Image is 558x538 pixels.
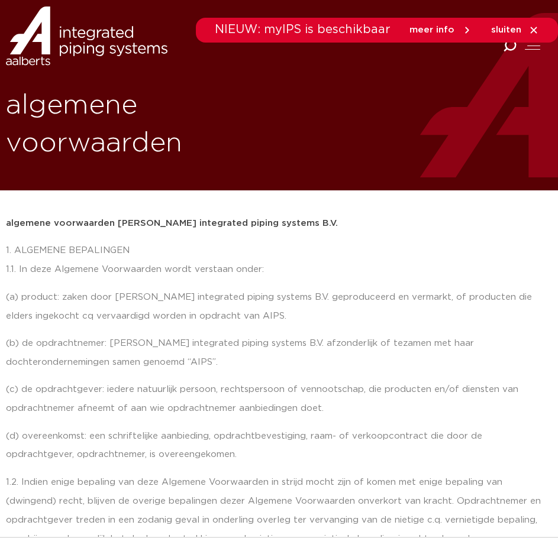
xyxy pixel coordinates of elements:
a: sluiten [491,25,539,35]
strong: algemene voorwaarden [PERSON_NAME] integrated piping systems B.V. [6,219,338,228]
h1: algemene voorwaarden [6,87,273,163]
p: (c) de opdrachtgever: iedere natuurlijk persoon, rechtspersoon of vennootschap, die producten en/... [6,380,552,418]
span: sluiten [491,25,521,34]
a: meer info [409,25,472,35]
p: (a) product: zaken door [PERSON_NAME] integrated piping systems B.V. geproduceerd en vermarkt, of... [6,288,552,326]
span: meer info [409,25,454,34]
span: NIEUW: myIPS is beschikbaar [215,24,391,35]
p: (b) de opdrachtnemer: [PERSON_NAME] integrated piping systems B.V. afzonderlijk of tezamen met ha... [6,334,552,372]
p: (d) overeenkomst: een schriftelijke aanbieding, opdrachtbevestiging, raam- of verkoopcontract die... [6,427,552,465]
p: 1. ALGEMENE BEPALINGEN 1.1. In deze Algemene Voorwaarden wordt verstaan onder: [6,241,552,279]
